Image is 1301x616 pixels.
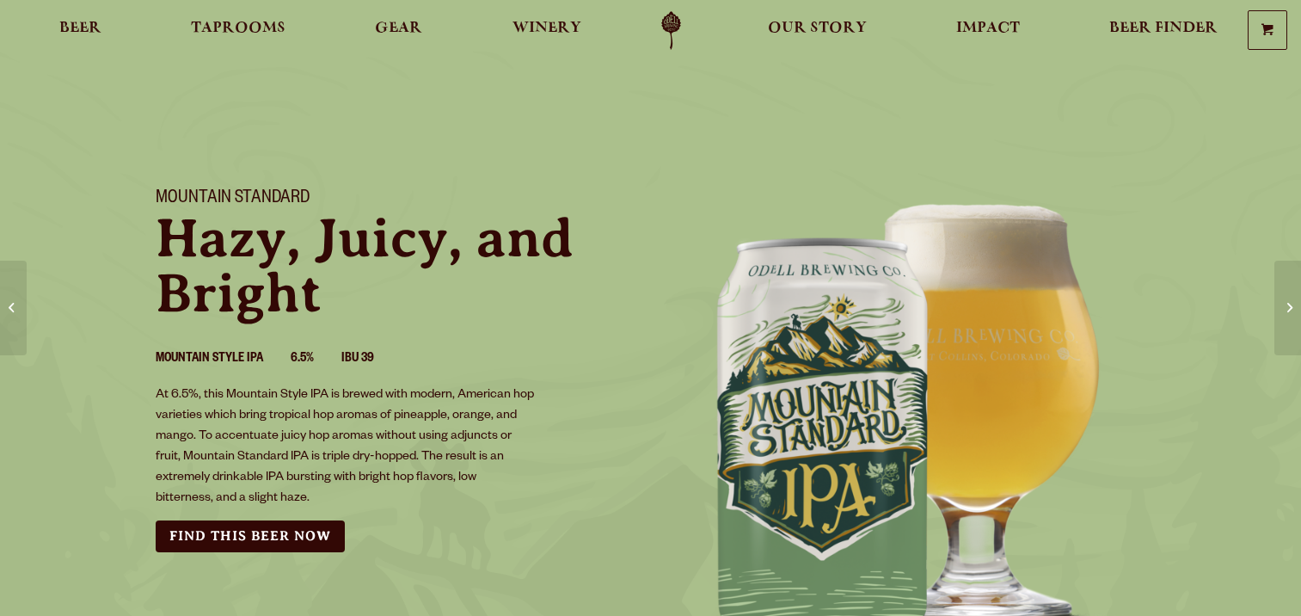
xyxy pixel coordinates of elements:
a: Winery [501,11,592,50]
a: Our Story [757,11,878,50]
li: 6.5% [291,348,341,371]
span: Gear [375,22,422,35]
a: Beer [48,11,113,50]
span: Beer [59,22,101,35]
a: Find this Beer Now [156,521,345,552]
a: Impact [945,11,1031,50]
a: Taprooms [180,11,297,50]
span: Winery [512,22,581,35]
span: Impact [956,22,1020,35]
p: Hazy, Juicy, and Bright [156,211,630,321]
li: Mountain Style IPA [156,348,291,371]
span: Our Story [768,22,867,35]
h1: Mountain Standard [156,188,630,211]
a: Beer Finder [1098,11,1229,50]
a: Odell Home [639,11,703,50]
span: Taprooms [191,22,285,35]
li: IBU 39 [341,348,402,371]
p: At 6.5%, this Mountain Style IPA is brewed with modern, American hop varieties which bring tropic... [156,385,536,509]
a: Gear [364,11,433,50]
span: Beer Finder [1109,22,1218,35]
